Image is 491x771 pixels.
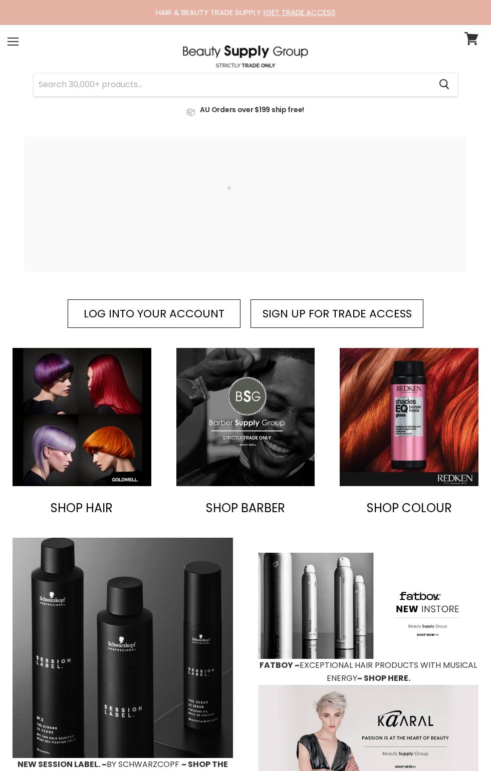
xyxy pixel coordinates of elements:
[266,7,336,18] a: GET TRADE ACCESS
[13,496,151,520] a: SHOP HAIR
[206,500,285,516] span: SHOP BARBER
[367,500,452,516] span: SHOP COLOUR
[34,73,431,96] input: Search
[33,73,458,97] form: Product
[181,758,186,770] span: ~
[263,306,412,321] span: SIGN UP FOR TRADE ACCESS
[251,299,423,328] a: SIGN UP FOR TRADE ACCESS
[18,758,179,770] span: BY SCHWARZCOPF
[51,500,113,516] span: SHOP HAIR
[340,496,478,520] a: SHOP COLOUR
[357,672,362,684] span: ~
[260,659,300,671] span: FATBOY ~
[364,672,410,684] span: SHOP HERE.
[84,306,224,321] span: LOG INTO YOUR ACCOUNT
[68,299,240,328] a: LOG INTO YOUR ACCOUNT
[176,496,315,520] a: SHOP BARBER
[431,73,457,96] button: Search
[260,659,477,684] span: EXCEPTIONAL HAIR PRODUCTS WITH MUSICAL ENERGY
[18,758,107,770] span: NEW SESSION LABEL. ~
